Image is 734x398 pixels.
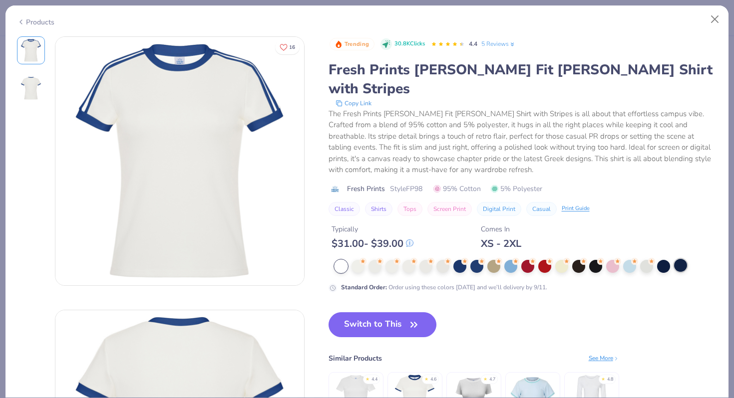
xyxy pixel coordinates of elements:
[371,376,377,383] div: 4.4
[481,39,516,48] a: 5 Reviews
[329,353,382,364] div: Similar Products
[329,185,342,193] img: brand logo
[424,376,428,380] div: ★
[489,376,495,383] div: 4.7
[341,283,547,292] div: Order using these colors [DATE] and we’ll delivery by 9/11.
[430,376,436,383] div: 4.6
[433,184,481,194] span: 95% Cotton
[19,38,43,62] img: Front
[562,204,590,213] div: Print Guide
[329,312,437,337] button: Switch to This
[397,202,422,216] button: Tops
[366,376,369,380] div: ★
[491,184,542,194] span: 5% Polyester
[607,376,613,383] div: 4.8
[347,184,385,194] span: Fresh Prints
[427,202,472,216] button: Screen Print
[17,17,54,27] div: Products
[481,237,521,250] div: XS - 2XL
[706,10,725,29] button: Close
[431,36,465,52] div: 4.4 Stars
[483,376,487,380] div: ★
[332,237,413,250] div: $ 31.00 - $ 39.00
[329,202,360,216] button: Classic
[329,60,718,98] div: Fresh Prints [PERSON_NAME] Fit [PERSON_NAME] Shirt with Stripes
[289,45,295,50] span: 16
[589,354,619,363] div: See More
[477,202,521,216] button: Digital Print
[275,40,300,54] button: Like
[526,202,557,216] button: Casual
[394,40,425,48] span: 30.8K Clicks
[332,224,413,234] div: Typically
[335,40,343,48] img: Trending sort
[19,76,43,100] img: Back
[333,98,374,108] button: copy to clipboard
[345,41,369,47] span: Trending
[469,40,477,48] span: 4.4
[330,38,374,51] button: Badge Button
[55,37,304,285] img: Front
[329,108,718,176] div: The Fresh Prints [PERSON_NAME] Fit [PERSON_NAME] Shirt with Stripes is all about that effortless ...
[390,184,422,194] span: Style FP98
[481,224,521,234] div: Comes In
[341,283,387,291] strong: Standard Order :
[601,376,605,380] div: ★
[365,202,392,216] button: Shirts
